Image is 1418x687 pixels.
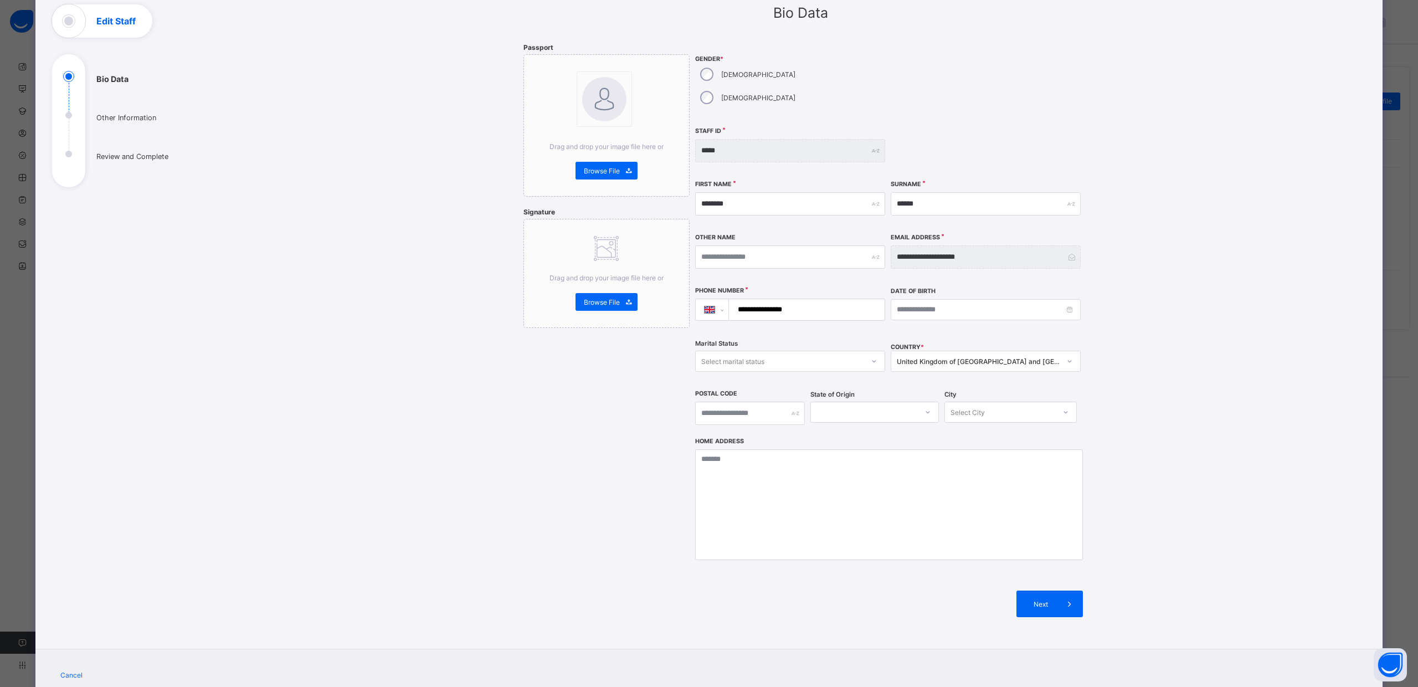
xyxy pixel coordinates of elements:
span: Gender [695,55,885,63]
div: United Kingdom of [GEOGRAPHIC_DATA] and [GEOGRAPHIC_DATA] [897,357,1060,366]
div: Drag and drop your image file here orBrowse File [523,219,690,328]
label: [DEMOGRAPHIC_DATA] [721,70,795,79]
label: [DEMOGRAPHIC_DATA] [721,94,795,102]
label: Surname [891,181,921,188]
div: Select City [951,402,985,423]
label: Email Address [891,234,940,241]
label: Postal Code [695,390,737,397]
label: Other Name [695,234,736,241]
span: Signature [523,208,555,216]
span: Browse File [584,298,620,306]
label: Home Address [695,438,744,445]
span: State of Origin [810,391,855,398]
span: Cancel [60,671,83,679]
span: City [944,391,957,398]
label: Phone Number [695,287,744,294]
h1: Edit Staff [96,17,136,25]
span: COUNTRY [891,343,924,351]
span: Bio Data [773,4,828,21]
span: Drag and drop your image file here or [549,274,664,282]
span: Passport [523,43,553,52]
span: Browse File [584,167,620,175]
span: Next [1025,600,1056,608]
span: Drag and drop your image file here or [549,142,664,151]
label: First Name [695,181,732,188]
label: Staff ID [695,127,721,135]
button: Open asap [1374,648,1407,681]
img: bannerImage [582,77,626,121]
span: Marital Status [695,340,738,347]
div: bannerImageDrag and drop your image file here orBrowse File [523,54,690,197]
label: Date of Birth [891,288,936,295]
div: Select marital status [701,351,764,372]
